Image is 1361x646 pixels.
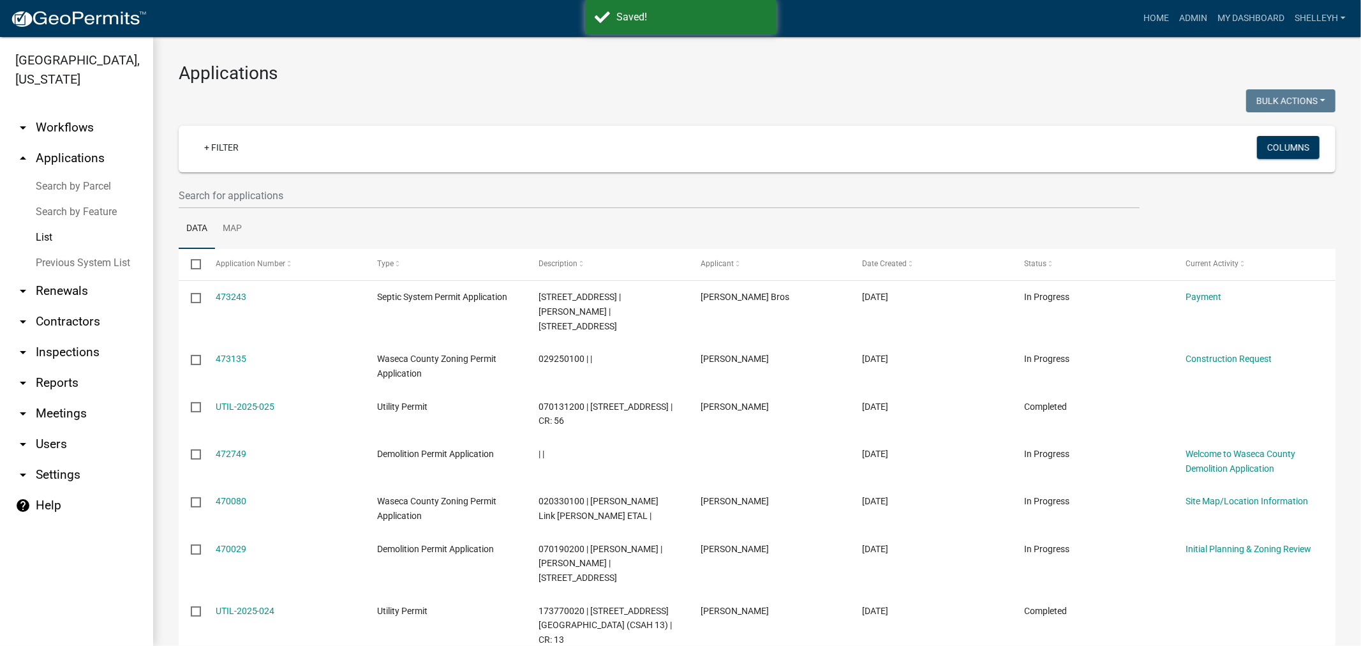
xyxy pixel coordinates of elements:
a: 472749 [216,449,246,459]
span: Wayne Sicora [701,354,769,364]
span: Description [539,259,578,268]
span: Waseca County Zoning Permit Application [377,354,496,379]
datatable-header-cell: Applicant [688,249,851,280]
i: arrow_drop_down [15,283,31,299]
i: help [15,498,31,513]
span: In Progress [1024,496,1069,506]
a: 470029 [216,544,246,554]
button: Bulk Actions [1246,89,1335,112]
span: Completed [1024,606,1067,616]
span: 09/02/2025 [863,449,889,459]
a: 470080 [216,496,246,506]
datatable-header-cell: Description [526,249,688,280]
span: 08/27/2025 [863,544,889,554]
a: My Dashboard [1212,6,1290,31]
datatable-header-cell: Application Number [203,249,365,280]
span: 070190200 | KEITH SCHLAAK | KELLY L SCHLAAK | 22069 130TH ST [539,544,663,583]
span: 173770020 | 720 3RD ST NE | 3rd St NE / 8th Ave NE (CSAH 13) | CR: 13 [539,606,673,645]
span: Utility Permit [377,402,428,412]
a: UTIL-2025-024 [216,606,275,616]
span: Jennifer VonEnde [701,496,769,506]
a: Data [179,209,215,250]
datatable-header-cell: Current Activity [1173,249,1335,280]
span: 08/27/2025 [863,606,889,616]
button: Columns [1257,136,1320,159]
datatable-header-cell: Select [179,249,203,280]
span: 09/03/2025 [863,292,889,302]
i: arrow_drop_up [15,151,31,166]
i: arrow_drop_down [15,467,31,483]
a: 473135 [216,354,246,364]
div: Saved! [617,10,767,25]
span: In Progress [1024,354,1069,364]
i: arrow_drop_down [15,120,31,135]
span: 020330100 | Laura Link Stewart ETAL | [539,496,659,521]
span: Current Activity [1186,259,1239,268]
a: shelleyh [1290,6,1351,31]
a: + Filter [194,136,249,159]
span: Status [1024,259,1046,268]
span: | | [539,449,545,459]
span: 029250100 | | [539,354,593,364]
span: Application Number [216,259,285,268]
a: Admin [1174,6,1212,31]
a: Construction Request [1186,354,1272,364]
span: Type [377,259,394,268]
span: Demolition Permit Application [377,449,494,459]
i: arrow_drop_down [15,345,31,360]
a: Welcome to Waseca County Demolition Application [1186,449,1296,474]
span: Septic System Permit Application [377,292,507,302]
span: Completed [1024,402,1067,412]
input: Search for applications [179,183,1140,209]
i: arrow_drop_down [15,437,31,452]
datatable-header-cell: Date Created [850,249,1012,280]
span: James Bros [701,292,789,302]
a: Payment [1186,292,1222,302]
span: Brian Zabel [701,544,769,554]
span: In Progress [1024,449,1069,459]
i: arrow_drop_down [15,406,31,421]
a: Site Map/Location Information [1186,496,1309,506]
span: Tim Madlo [701,606,769,616]
a: Initial Planning & Zoning Review [1186,544,1312,554]
h3: Applications [179,63,1335,84]
span: 09/03/2025 [863,354,889,364]
span: Date Created [863,259,907,268]
datatable-header-cell: Type [365,249,527,280]
span: 09/03/2025 [863,402,889,412]
i: arrow_drop_down [15,314,31,329]
i: arrow_drop_down [15,375,31,391]
span: Applicant [701,259,734,268]
span: In Progress [1024,544,1069,554]
a: UTIL-2025-025 [216,402,275,412]
span: Waseca County Zoning Permit Application [377,496,496,521]
datatable-header-cell: Status [1012,249,1174,280]
span: Utility Permit [377,606,428,616]
span: 070131200 | 17340 240TH AVE | CTR-531007 | CR: 56 [539,402,673,426]
span: Nels Barbknecht [701,402,769,412]
span: 9287 - 340TH AVE | DANIEL J HALEY |9287 - 340TH AVE [539,292,621,331]
span: Demolition Permit Application [377,544,494,554]
span: 08/27/2025 [863,496,889,506]
a: Home [1138,6,1174,31]
span: In Progress [1024,292,1069,302]
a: Map [215,209,249,250]
a: 473243 [216,292,246,302]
